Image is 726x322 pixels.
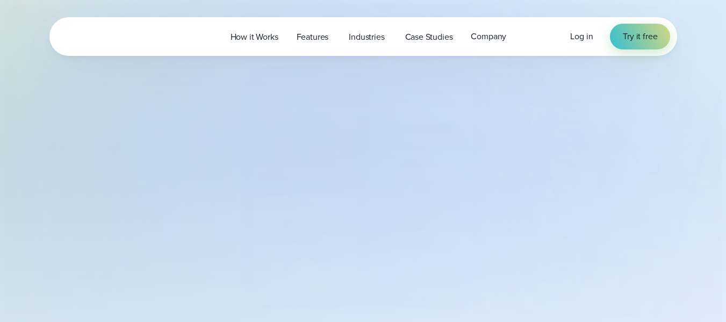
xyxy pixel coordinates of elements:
a: Log in [570,30,593,43]
a: Try it free [610,24,670,49]
span: Features [297,31,329,44]
span: Industries [349,31,384,44]
span: How it Works [231,31,278,44]
a: Case Studies [396,26,462,48]
span: Case Studies [405,31,453,44]
span: Try it free [623,30,657,43]
a: How it Works [221,26,287,48]
span: Company [471,30,506,43]
span: Log in [570,30,593,42]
